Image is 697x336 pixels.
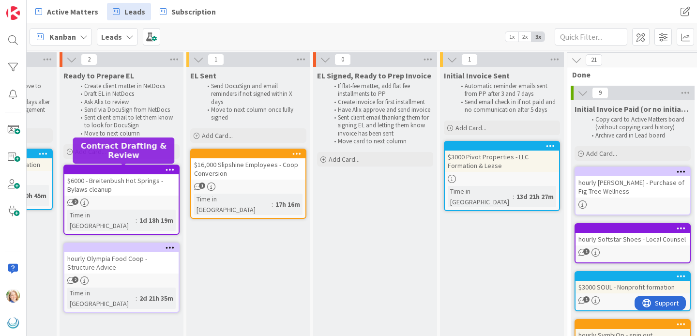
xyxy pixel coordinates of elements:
li: Archive card in Lead board [586,132,689,139]
span: EL Sent [190,71,216,80]
span: Initial Invoice Paid (or no initial invoice due) [575,104,691,114]
span: 2 [72,276,78,283]
span: 1 [208,54,224,65]
div: 17h 16m [273,199,303,210]
div: hourly [PERSON_NAME] - Purchase of Fig Tree Wellness [576,176,690,198]
span: Ready to Prepare EL [63,71,134,80]
span: 3x [531,32,545,42]
span: Initial Invoice Sent [444,71,510,80]
li: Send email check in if not paid and no communication after 5 days [455,98,559,114]
div: hourly Olympia Food Coop - Structure Advice [64,244,179,274]
span: : [136,215,137,226]
li: Ask Alix to review [75,98,178,106]
span: Active Matters [47,6,98,17]
div: 2d 21h 35m [137,293,176,304]
span: 1 [583,296,590,303]
li: Create client matter in NetDocs [75,82,178,90]
li: Copy card to Active Matters board (without copying card history) [586,116,689,132]
div: Time in [GEOGRAPHIC_DATA] [194,194,272,215]
a: Subscription [154,3,222,20]
div: Time in [GEOGRAPHIC_DATA] [67,288,136,309]
li: Send via DocuSign from NetDocs [75,106,178,114]
span: 2 [72,199,78,205]
span: 2 [81,54,97,65]
div: Time in [GEOGRAPHIC_DATA] [67,210,136,231]
div: $6000 - Breitenbush Hot Springs - Bylaws cleanup [64,166,179,196]
li: Automatic reminder emails sent from PP after 3 and 7 days [455,82,559,98]
span: : [513,191,514,202]
span: Add Card... [455,123,486,132]
img: AD [6,289,20,303]
span: 9 [592,87,608,99]
span: Support [20,1,44,13]
b: Leads [101,32,122,42]
div: hourly Softstar Shoes - Local Counsel [576,233,690,245]
span: 2x [518,32,531,42]
li: Create invoice for first installment [329,98,432,106]
li: Move to next column [75,130,178,137]
div: 13d 21h 27m [514,191,556,202]
div: 1d 18h 19m [137,215,176,226]
li: Send DocuSign and email reminders if not signed within X days [202,82,305,106]
div: hourly [PERSON_NAME] - Purchase of Fig Tree Wellness [576,168,690,198]
li: Sent client email to let them know to look for DocuSign [75,114,178,130]
h5: Contract Drafting & Review [77,141,171,160]
span: 1 [199,183,205,189]
span: 21 [586,54,602,66]
li: Have Alix approve and send invoice [329,106,432,114]
span: Subscription [171,6,216,17]
div: Time in [GEOGRAPHIC_DATA] [448,186,513,207]
li: Draft EL in NetDocs [75,90,178,98]
img: avatar [6,316,20,330]
input: Quick Filter... [555,28,627,46]
span: EL Signed, Ready to Prep Invoice [317,71,431,80]
div: $16,000 Slipshine Employees - Coop Conversion [191,150,305,180]
div: $16,000 Slipshine Employees - Coop Conversion [191,158,305,180]
li: Move card to next column [329,137,432,145]
span: 1 [461,54,478,65]
span: 1x [505,32,518,42]
a: Leads [107,3,151,20]
span: 1 [583,248,590,255]
div: $3000 Pivot Properties - LLC Formation & Lease [445,151,559,172]
div: $3000 SOUL - Nonprofit formation [576,272,690,293]
div: $3000 Pivot Properties - LLC Formation & Lease [445,142,559,172]
span: Leads [124,6,145,17]
li: Sent client email thanking them for signing EL and letting them know invoice has been sent [329,114,432,137]
span: : [136,293,137,304]
div: $3000 SOUL - Nonprofit formation [576,281,690,293]
div: hourly Olympia Food Coop - Structure Advice [64,252,179,274]
span: 0 [334,54,351,65]
div: 7d 20h 45m [10,190,49,201]
span: Add Card... [586,149,617,158]
img: Visit kanbanzone.com [6,6,20,20]
li: Move to next column once fully signed [202,106,305,122]
div: hourly Softstar Shoes - Local Counsel [576,224,690,245]
span: : [272,199,273,210]
li: If flat-fee matter, add flat fee installments to PP [329,82,432,98]
span: Kanban [49,31,76,43]
span: Add Card... [329,155,360,164]
a: Active Matters [30,3,104,20]
span: Add Card... [202,131,233,140]
div: $6000 - Breitenbush Hot Springs - Bylaws cleanup [64,174,179,196]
